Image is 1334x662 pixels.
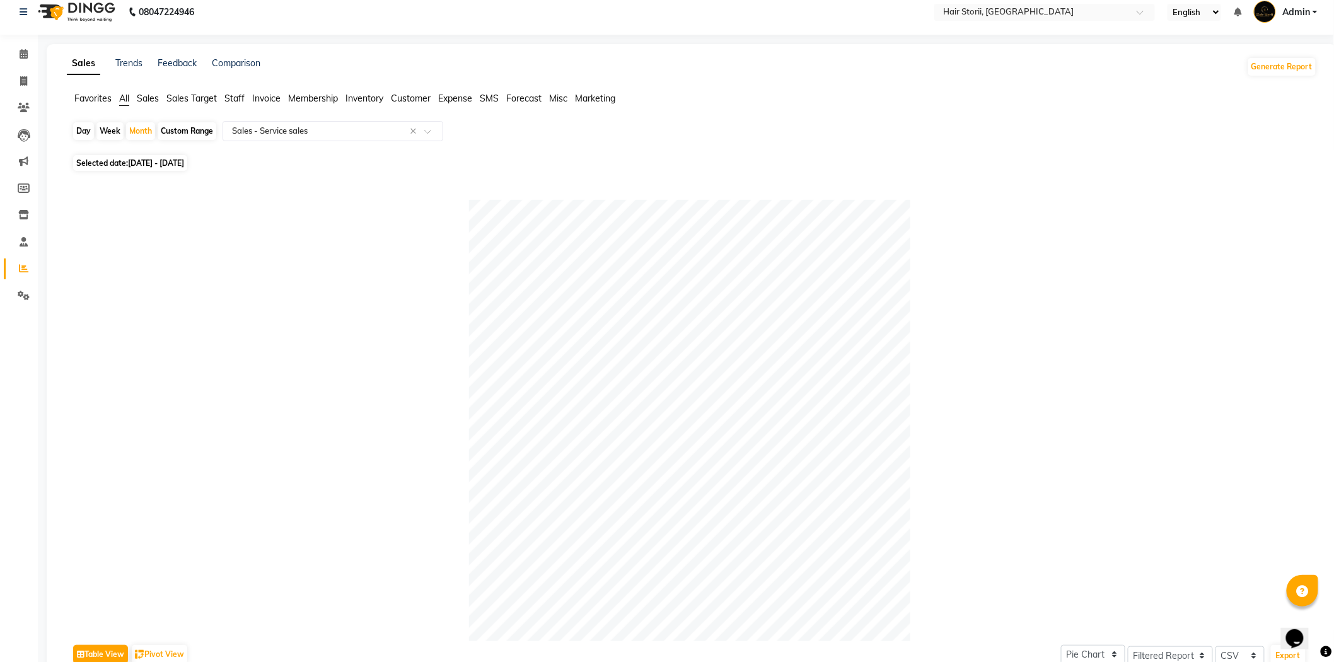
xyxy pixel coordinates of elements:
[135,650,144,659] img: pivot.png
[224,93,245,104] span: Staff
[1248,58,1316,76] button: Generate Report
[391,93,431,104] span: Customer
[166,93,217,104] span: Sales Target
[96,122,124,140] div: Week
[73,155,187,171] span: Selected date:
[345,93,383,104] span: Inventory
[575,93,615,104] span: Marketing
[549,93,567,104] span: Misc
[158,57,197,69] a: Feedback
[1282,6,1310,19] span: Admin
[115,57,142,69] a: Trends
[212,57,260,69] a: Comparison
[506,93,542,104] span: Forecast
[67,52,100,75] a: Sales
[119,93,129,104] span: All
[137,93,159,104] span: Sales
[73,122,94,140] div: Day
[288,93,338,104] span: Membership
[480,93,499,104] span: SMS
[410,125,420,138] span: Clear all
[438,93,472,104] span: Expense
[252,93,281,104] span: Invoice
[1254,1,1276,23] img: Admin
[1281,612,1321,649] iframe: chat widget
[74,93,112,104] span: Favorites
[126,122,155,140] div: Month
[128,158,184,168] span: [DATE] - [DATE]
[158,122,216,140] div: Custom Range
